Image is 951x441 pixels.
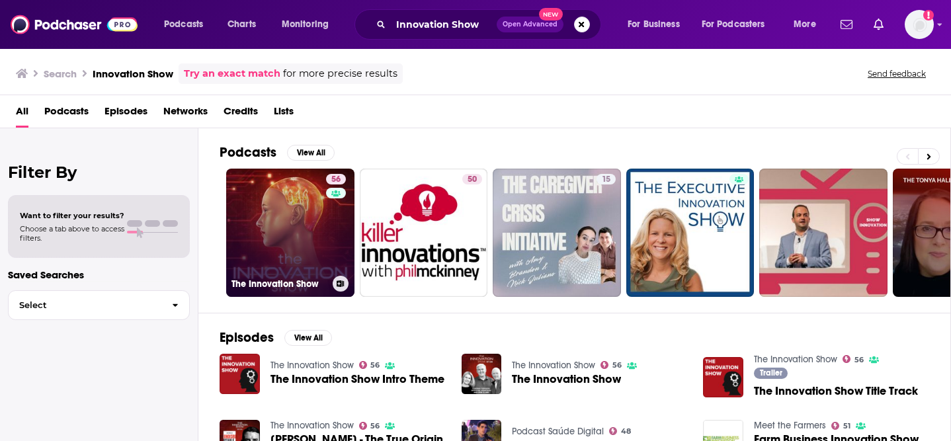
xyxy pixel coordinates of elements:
[905,10,934,39] img: User Profile
[868,13,889,36] a: Show notifications dropdown
[164,15,203,34] span: Podcasts
[360,169,488,297] a: 50
[367,9,614,40] div: Search podcasts, credits, & more...
[270,374,444,385] a: The Innovation Show Intro Theme
[11,12,138,37] img: Podchaser - Follow, Share and Rate Podcasts
[854,357,864,363] span: 56
[270,360,354,371] a: The Innovation Show
[539,8,563,20] span: New
[843,423,850,429] span: 51
[44,67,77,80] h3: Search
[326,174,346,184] a: 56
[905,10,934,39] span: Logged in as megcassidy
[835,13,858,36] a: Show notifications dropdown
[784,14,833,35] button: open menu
[512,360,595,371] a: The Innovation Show
[600,361,622,369] a: 56
[462,174,482,184] a: 50
[220,144,276,161] h2: Podcasts
[226,169,354,297] a: 56The Innovation Show
[843,355,864,363] a: 56
[163,100,208,128] a: Networks
[287,145,335,161] button: View All
[184,66,280,81] a: Try an exact match
[8,163,190,182] h2: Filter By
[20,224,124,243] span: Choose a tab above to access filters.
[703,357,743,397] img: The Innovation Show Title Track
[219,14,264,35] a: Charts
[284,330,332,346] button: View All
[370,423,380,429] span: 56
[602,173,610,186] span: 15
[16,100,28,128] a: All
[104,100,147,128] a: Episodes
[227,15,256,34] span: Charts
[283,66,397,81] span: for more precise results
[493,169,621,297] a: 15
[220,354,260,394] img: The Innovation Show Intro Theme
[220,329,274,346] h2: Episodes
[155,14,220,35] button: open menu
[760,369,782,377] span: Trailer
[370,362,380,368] span: 56
[359,361,380,369] a: 56
[44,100,89,128] a: Podcasts
[905,10,934,39] button: Show profile menu
[831,422,850,430] a: 51
[231,278,327,290] h3: The Innovation Show
[20,211,124,220] span: Want to filter your results?
[702,15,765,34] span: For Podcasters
[220,329,332,346] a: EpisodesView All
[359,422,380,430] a: 56
[282,15,329,34] span: Monitoring
[503,21,558,28] span: Open Advanced
[609,427,631,435] a: 48
[8,290,190,320] button: Select
[272,14,346,35] button: open menu
[693,14,784,35] button: open menu
[462,354,502,394] img: The Innovation Show
[270,420,354,431] a: The Innovation Show
[612,362,622,368] span: 56
[497,17,563,32] button: Open AdvancedNew
[618,14,696,35] button: open menu
[274,100,294,128] a: Lists
[224,100,258,128] a: Credits
[864,68,930,79] button: Send feedback
[923,10,934,20] svg: Add a profile image
[468,173,477,186] span: 50
[794,15,816,34] span: More
[93,67,173,80] h3: Innovation Show
[391,14,497,35] input: Search podcasts, credits, & more...
[512,426,604,437] a: Podcast Saúde Digital
[8,268,190,281] p: Saved Searches
[220,144,335,161] a: PodcastsView All
[754,385,918,397] a: The Innovation Show Title Track
[597,174,616,184] a: 15
[754,354,837,365] a: The Innovation Show
[331,173,341,186] span: 56
[621,428,631,434] span: 48
[512,374,621,385] a: The Innovation Show
[754,420,826,431] a: Meet the Farmers
[9,301,161,309] span: Select
[628,15,680,34] span: For Business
